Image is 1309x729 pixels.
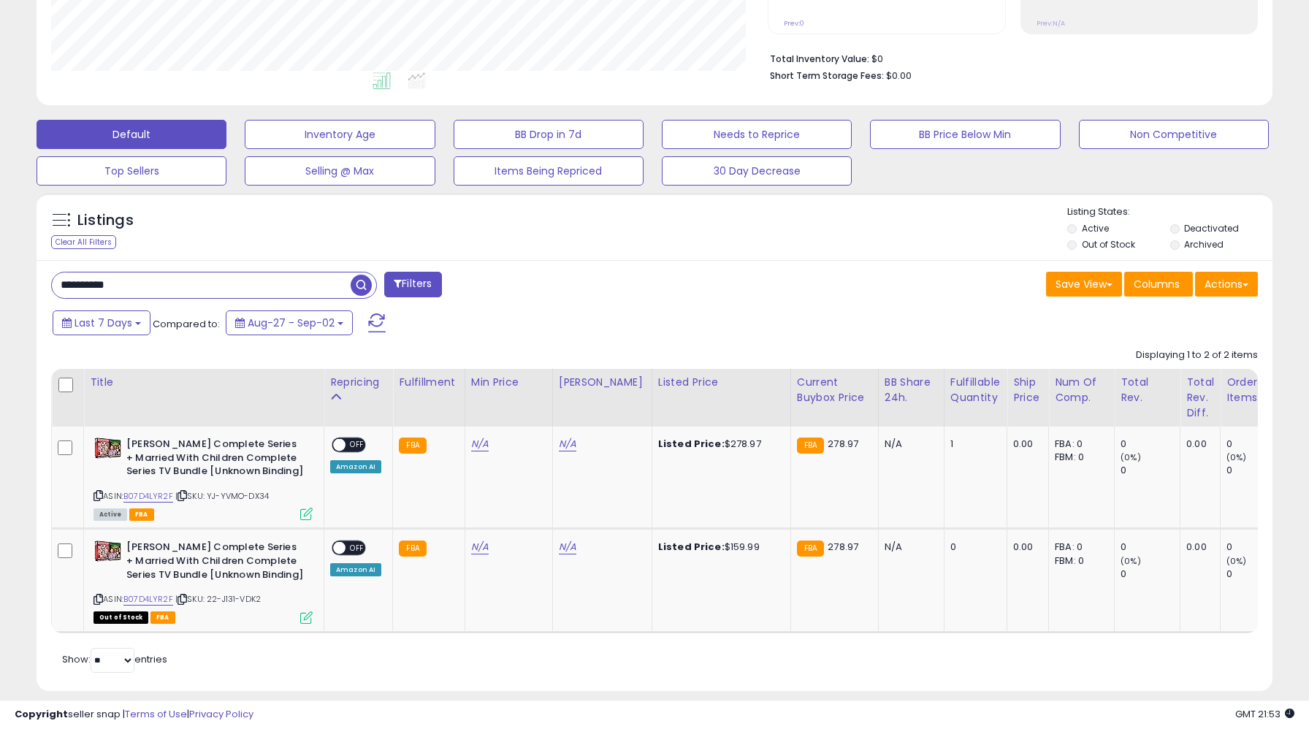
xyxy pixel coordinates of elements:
[1121,451,1141,463] small: (0%)
[1226,438,1286,451] div: 0
[1037,19,1065,28] small: Prev: N/A
[93,508,127,521] span: All listings currently available for purchase on Amazon
[15,708,253,722] div: seller snap | |
[1226,451,1247,463] small: (0%)
[93,438,123,459] img: 51krszQYq7L._SL40_.jpg
[226,310,353,335] button: Aug-27 - Sep-02
[828,437,858,451] span: 278.97
[346,439,369,451] span: OFF
[559,375,646,390] div: [PERSON_NAME]
[126,438,304,482] b: [PERSON_NAME] Complete Series + Married With Children Complete Series TV Bundle [Unknown Binding]
[1186,438,1209,451] div: 0.00
[125,707,187,721] a: Terms of Use
[123,593,173,606] a: B07D4LYR2F
[175,593,261,605] span: | SKU: 22-J131-VDK2
[189,707,253,721] a: Privacy Policy
[51,235,116,249] div: Clear All Filters
[1184,238,1224,251] label: Archived
[330,375,386,390] div: Repricing
[90,375,318,390] div: Title
[950,541,996,554] div: 0
[770,69,884,82] b: Short Term Storage Fees:
[559,437,576,451] a: N/A
[1055,438,1103,451] div: FBA: 0
[1121,375,1174,405] div: Total Rev.
[471,375,546,390] div: Min Price
[1082,222,1109,234] label: Active
[1067,205,1272,219] p: Listing States:
[1124,272,1193,297] button: Columns
[1013,375,1042,405] div: Ship Price
[950,375,1001,405] div: Fulfillable Quantity
[77,210,134,231] h5: Listings
[123,490,173,503] a: B07D4LYR2F
[1184,222,1239,234] label: Deactivated
[658,437,725,451] b: Listed Price:
[885,541,933,554] div: N/A
[150,611,175,624] span: FBA
[330,460,381,473] div: Amazon AI
[1079,120,1269,149] button: Non Competitive
[1226,555,1247,567] small: (0%)
[175,490,269,502] span: | SKU: YJ-YVMO-DX34
[658,375,785,390] div: Listed Price
[1195,272,1258,297] button: Actions
[454,156,644,186] button: Items Being Repriced
[658,438,779,451] div: $278.97
[1121,555,1141,567] small: (0%)
[1121,438,1180,451] div: 0
[797,438,824,454] small: FBA
[1235,707,1294,721] span: 2025-09-10 21:53 GMT
[15,707,68,721] strong: Copyright
[1226,541,1286,554] div: 0
[1186,541,1209,554] div: 0.00
[1055,451,1103,464] div: FBM: 0
[885,375,938,405] div: BB Share 24h.
[330,563,381,576] div: Amazon AI
[153,317,220,331] span: Compared to:
[1121,568,1180,581] div: 0
[245,120,435,149] button: Inventory Age
[1055,541,1103,554] div: FBA: 0
[1121,541,1180,554] div: 0
[1082,238,1135,251] label: Out of Stock
[950,438,996,451] div: 1
[1121,464,1180,477] div: 0
[53,310,150,335] button: Last 7 Days
[886,69,912,83] span: $0.00
[1226,464,1286,477] div: 0
[1226,568,1286,581] div: 0
[870,120,1060,149] button: BB Price Below Min
[75,316,132,330] span: Last 7 Days
[559,540,576,554] a: N/A
[662,156,852,186] button: 30 Day Decrease
[129,508,154,521] span: FBA
[1046,272,1122,297] button: Save View
[93,541,313,622] div: ASIN:
[1186,375,1214,421] div: Total Rev. Diff.
[471,437,489,451] a: N/A
[245,156,435,186] button: Selling @ Max
[797,541,824,557] small: FBA
[454,120,644,149] button: BB Drop in 7d
[93,438,313,519] div: ASIN:
[1134,277,1180,291] span: Columns
[658,540,725,554] b: Listed Price:
[1013,438,1037,451] div: 0.00
[399,541,426,557] small: FBA
[770,49,1247,66] li: $0
[885,438,933,451] div: N/A
[37,156,226,186] button: Top Sellers
[1055,554,1103,568] div: FBM: 0
[384,272,441,297] button: Filters
[126,541,304,585] b: [PERSON_NAME] Complete Series + Married With Children Complete Series TV Bundle [Unknown Binding]
[62,652,167,666] span: Show: entries
[784,19,804,28] small: Prev: 0
[770,53,869,65] b: Total Inventory Value:
[248,316,335,330] span: Aug-27 - Sep-02
[93,541,123,562] img: 51krszQYq7L._SL40_.jpg
[828,540,858,554] span: 278.97
[346,542,369,554] span: OFF
[658,541,779,554] div: $159.99
[1136,348,1258,362] div: Displaying 1 to 2 of 2 items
